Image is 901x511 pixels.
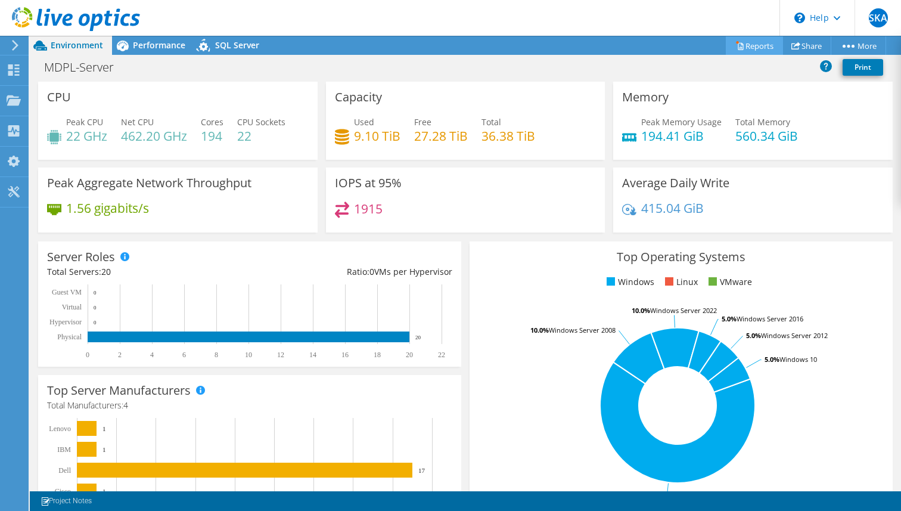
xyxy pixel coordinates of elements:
[94,320,97,326] text: 0
[86,351,89,359] text: 0
[66,202,149,215] h4: 1.56 gigabits/s
[118,351,122,359] text: 2
[201,129,223,143] h4: 194
[62,303,82,311] text: Virtual
[66,116,103,128] span: Peak CPU
[121,116,154,128] span: Net CPU
[746,331,761,340] tspan: 5.0%
[309,351,316,359] text: 14
[641,202,704,215] h4: 415.04 GiB
[39,61,132,74] h1: MDPL-Server
[418,467,425,474] text: 17
[101,266,111,277] span: 20
[245,351,252,359] text: 10
[869,8,888,27] span: SKA
[481,116,501,128] span: Total
[335,91,382,104] h3: Capacity
[66,129,107,143] h4: 22 GHz
[47,91,71,104] h3: CPU
[49,318,82,326] text: Hypervisor
[277,351,284,359] text: 12
[354,129,400,143] h4: 9.10 TiB
[94,305,97,311] text: 0
[335,176,402,190] h3: IOPS at 95%
[374,351,381,359] text: 18
[479,250,884,264] h3: Top Operating Systems
[831,36,886,55] a: More
[55,487,71,495] text: Cisco
[52,288,82,296] text: Guest VM
[215,351,218,359] text: 8
[57,333,82,341] text: Physical
[182,351,186,359] text: 6
[706,275,752,289] li: VMware
[735,116,790,128] span: Total Memory
[237,129,285,143] h4: 22
[604,275,654,289] li: Windows
[530,326,549,335] tspan: 10.0%
[133,39,185,51] span: Performance
[47,176,251,190] h3: Peak Aggregate Network Throughput
[58,466,71,475] text: Dell
[843,59,883,76] a: Print
[47,399,452,412] h4: Total Manufacturers:
[47,265,250,278] div: Total Servers:
[237,116,285,128] span: CPU Sockets
[765,355,779,364] tspan: 5.0%
[622,91,669,104] h3: Memory
[354,116,374,128] span: Used
[406,351,413,359] text: 20
[369,266,374,277] span: 0
[641,129,722,143] h4: 194.41 GiB
[438,351,445,359] text: 22
[250,265,452,278] div: Ratio: VMs per Hypervisor
[650,306,717,315] tspan: Windows Server 2022
[761,331,828,340] tspan: Windows Server 2012
[726,36,783,55] a: Reports
[47,384,191,397] h3: Top Server Manufacturers
[735,129,798,143] h4: 560.34 GiB
[215,39,259,51] span: SQL Server
[102,446,106,453] text: 1
[641,116,722,128] span: Peak Memory Usage
[354,202,383,215] h4: 1915
[32,494,100,509] a: Project Notes
[150,351,154,359] text: 4
[414,129,468,143] h4: 27.28 TiB
[622,176,729,190] h3: Average Daily Write
[57,445,71,454] text: IBM
[737,314,803,323] tspan: Windows Server 2016
[632,306,650,315] tspan: 10.0%
[121,129,187,143] h4: 462.20 GHz
[51,39,103,51] span: Environment
[782,36,831,55] a: Share
[794,13,805,23] svg: \n
[414,116,431,128] span: Free
[47,250,115,264] h3: Server Roles
[549,326,616,335] tspan: Windows Server 2008
[102,425,106,432] text: 1
[94,290,97,296] text: 0
[102,488,106,495] text: 1
[341,351,349,359] text: 16
[201,116,223,128] span: Cores
[49,425,71,433] text: Lenovo
[415,335,421,340] text: 20
[662,275,698,289] li: Linux
[779,355,817,364] tspan: Windows 10
[123,399,128,411] span: 4
[481,129,535,143] h4: 36.38 TiB
[722,314,737,323] tspan: 5.0%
